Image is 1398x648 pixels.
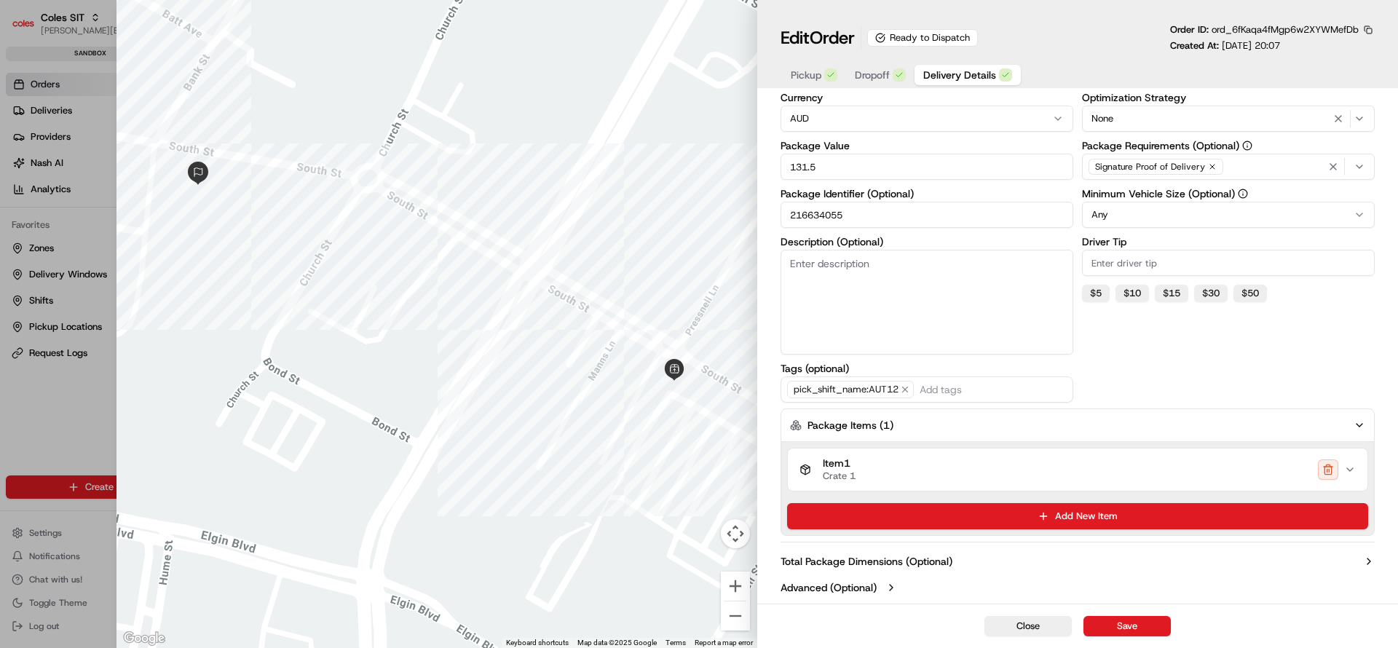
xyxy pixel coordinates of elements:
[721,572,750,601] button: Zoom in
[145,247,176,258] span: Pylon
[721,519,750,548] button: Map camera controls
[781,554,952,569] label: Total Package Dimensions (Optional)
[1212,23,1359,36] span: ord_6fKaqa4fMgp6w2XYWMefDb
[1082,250,1375,276] input: Enter driver tip
[823,457,856,470] span: Item 1
[103,246,176,258] a: Powered byPylon
[9,205,117,232] a: 📗Knowledge Base
[855,68,890,82] span: Dropoff
[781,189,1073,199] label: Package Identifier (Optional)
[923,68,996,82] span: Delivery Details
[1115,285,1149,302] button: $10
[120,629,168,648] img: Google
[917,381,1067,398] input: Add tags
[788,449,1367,491] button: Item1Crate 1
[117,205,240,232] a: 💻API Documentation
[50,139,239,154] div: Start new chat
[1233,285,1267,302] button: $50
[695,639,753,647] a: Report a map error
[823,470,856,482] span: Crate 1
[15,139,41,165] img: 1736555255976-a54dd68f-1ca7-489b-9aae-adbdc363a1c4
[1082,237,1375,247] label: Driver Tip
[1082,92,1375,103] label: Optimization Strategy
[138,211,234,226] span: API Documentation
[781,26,855,50] h1: Edit
[1238,189,1248,199] button: Minimum Vehicle Size (Optional)
[120,629,168,648] a: Open this area in Google Maps (opens a new window)
[867,29,978,47] div: Ready to Dispatch
[1082,106,1375,132] button: None
[1155,285,1188,302] button: $15
[506,638,569,648] button: Keyboard shortcuts
[1242,141,1252,151] button: Package Requirements (Optional)
[781,141,1073,151] label: Package Value
[781,580,877,595] label: Advanced (Optional)
[781,554,1375,569] button: Total Package Dimensions (Optional)
[15,213,26,224] div: 📗
[781,580,1375,595] button: Advanced (Optional)
[1082,154,1375,180] button: Signature Proof of Delivery
[1082,141,1375,151] label: Package Requirements (Optional)
[791,68,821,82] span: Pickup
[1170,23,1359,36] p: Order ID:
[781,363,1073,374] label: Tags (optional)
[810,26,855,50] span: Order
[1082,285,1110,302] button: $5
[781,202,1073,228] input: Enter package identifier
[1095,161,1205,173] span: Signature Proof of Delivery
[666,639,686,647] a: Terms
[1170,39,1280,52] p: Created At:
[1091,112,1113,125] span: None
[781,154,1073,180] input: Enter package value
[1083,616,1171,636] button: Save
[577,639,657,647] span: Map data ©2025 Google
[15,15,44,44] img: Nash
[787,381,914,398] span: pick_shift_name:AUT12
[1194,285,1228,302] button: $30
[781,237,1073,247] label: Description (Optional)
[38,94,240,109] input: Clear
[781,92,1073,103] label: Currency
[984,616,1072,636] button: Close
[15,58,265,82] p: Welcome 👋
[781,408,1375,442] button: Package Items (1)
[807,418,893,432] label: Package Items ( 1 )
[50,154,184,165] div: We're available if you need us!
[248,143,265,161] button: Start new chat
[1222,39,1280,52] span: [DATE] 20:07
[721,601,750,631] button: Zoom out
[123,213,135,224] div: 💻
[787,503,1368,529] button: Add New Item
[1082,189,1375,199] label: Minimum Vehicle Size (Optional)
[29,211,111,226] span: Knowledge Base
